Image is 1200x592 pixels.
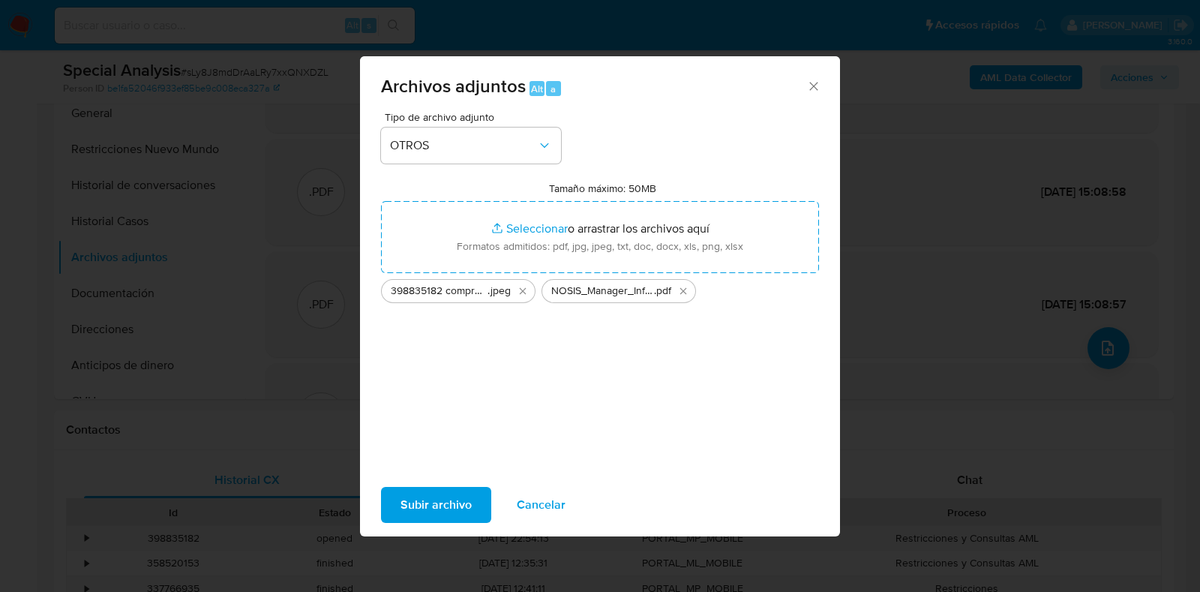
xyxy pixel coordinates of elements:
span: .jpeg [487,284,511,299]
span: Tipo de archivo adjunto [385,112,565,122]
span: 398835182 comprobante crypto [391,284,487,299]
button: Eliminar NOSIS_Manager_InformeIndividual_20371224816_654930_20250918091456.pdf [674,282,692,300]
label: Tamaño máximo: 50MB [549,182,656,195]
span: OTROS [390,138,537,153]
button: Eliminar 398835182 comprobante crypto.jpeg [514,282,532,300]
ul: Archivos seleccionados [381,273,819,303]
button: OTROS [381,128,561,164]
span: a [550,82,556,96]
span: Archivos adjuntos [381,73,526,99]
button: Subir archivo [381,487,491,523]
span: Alt [531,82,543,96]
span: .pdf [654,284,671,299]
button: Cerrar [806,79,820,92]
span: Subir archivo [400,488,472,521]
span: NOSIS_Manager_InformeIndividual_20371224816_654930_20250918091456 [551,284,654,299]
span: Cancelar [517,488,565,521]
button: Cancelar [497,487,585,523]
